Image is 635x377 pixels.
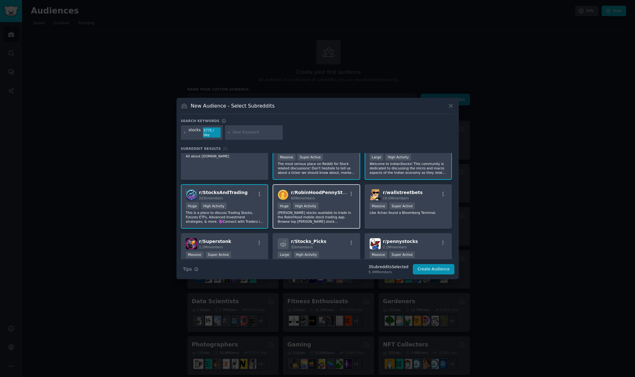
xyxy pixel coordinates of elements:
[278,251,292,258] div: Large
[368,270,408,274] div: 9.3M Members
[291,245,313,249] span: 31k members
[188,127,201,138] div: stocks
[383,239,418,244] span: r/ pennystocks
[186,189,197,200] img: StocksAndTrading
[390,251,415,258] div: Super Active
[206,251,231,258] div: Super Active
[278,189,289,200] img: RobinHoodPennyStocks
[181,264,201,275] button: Tips
[199,196,223,200] span: 203k members
[183,266,192,273] span: Tips
[201,203,227,209] div: High Activity
[181,119,220,123] h3: Search keywords
[291,196,315,200] span: 609k members
[297,154,323,161] div: Super Active
[383,190,423,195] span: r/ wallstreetbets
[233,130,280,135] input: New Keyword
[385,154,411,161] div: High Activity
[199,245,223,249] span: 1.2M members
[181,146,221,151] span: Subreddit Results
[186,210,263,224] p: This is a place to discuss Trading Stocks, Futures ETFs, Advanced Investment strategies, & more. ...
[383,245,407,249] span: 2.1M members
[199,239,231,244] span: r/ Superstonk
[191,103,274,109] h3: New Audience - Select Subreddits
[294,251,319,258] div: High Activity
[370,162,447,175] p: Welcome to IndianStocks! This community is dedicated to discussing the micro and macro aspects of...
[370,251,387,258] div: Massive
[370,189,381,200] img: wallstreetbets
[278,210,355,224] p: [PERSON_NAME] stocks available to trade in the RobinHood mobile stock trading app. Browse top [PE...
[186,251,204,258] div: Massive
[278,154,295,161] div: Massive
[370,238,381,249] img: pennystocks
[278,203,291,209] div: Huge
[186,203,199,209] div: Huge
[291,239,326,244] span: r/ Stocks_Picks
[368,264,408,270] div: 3 Subreddit s Selected
[370,203,387,209] div: Massive
[370,210,447,215] p: Like 4chan found a Bloomberg Terminal.
[186,238,197,249] img: Superstonk
[413,264,454,275] button: Create Audience
[383,196,409,200] span: 19.5M members
[291,190,354,195] span: r/ RobinHoodPennyStocks
[203,127,221,138] div: 5775 / day
[278,162,355,175] p: The most serious place on Reddit for Stock related discussions! Don't hesitate to tell us about a...
[186,154,263,158] p: All about [DOMAIN_NAME]
[199,190,248,195] span: r/ StocksAndTrading
[370,154,384,161] div: Large
[293,203,319,209] div: High Activity
[390,203,415,209] div: Super Active
[223,147,228,150] span: 22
